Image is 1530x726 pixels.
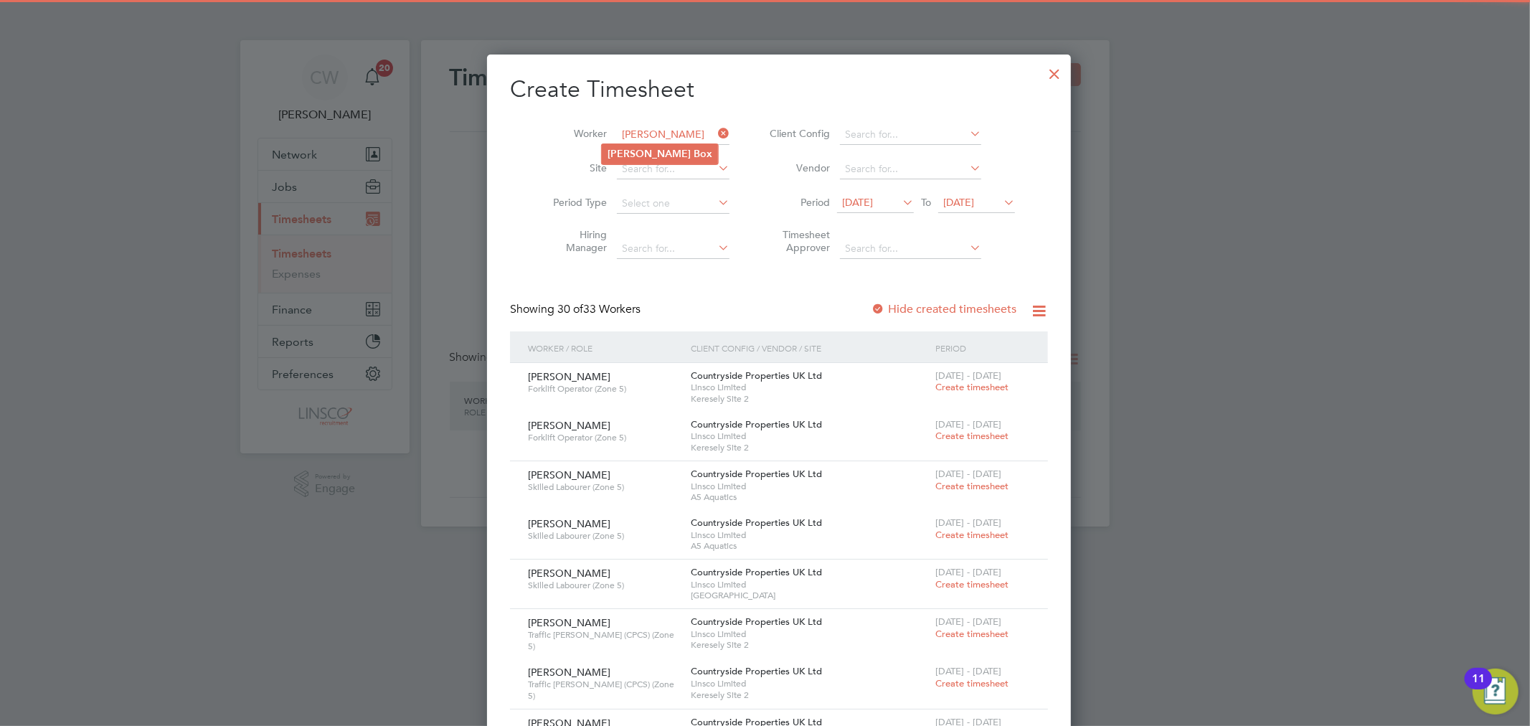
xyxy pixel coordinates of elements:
span: Create timesheet [935,578,1009,590]
span: Linsco Limited [691,430,928,442]
span: Countryside Properties UK Ltd [691,616,822,628]
span: Skilled Labourer (Zone 5) [528,481,680,493]
span: [PERSON_NAME] [528,419,610,432]
label: Period [765,196,830,209]
span: Linsco Limited [691,628,928,640]
span: [PERSON_NAME] [528,468,610,481]
span: A5 Aquatics [691,540,928,552]
span: [DATE] - [DATE] [935,468,1001,480]
span: Traffic [PERSON_NAME] (CPCS) (Zone 5) [528,679,680,701]
label: Period Type [542,196,607,209]
span: Create timesheet [935,529,1009,541]
div: Showing [510,302,643,317]
span: Forklift Operator (Zone 5) [528,383,680,395]
div: Client Config / Vendor / Site [687,331,932,364]
input: Search for... [840,239,981,259]
span: Countryside Properties UK Ltd [691,369,822,382]
label: Hiring Manager [542,228,607,254]
span: 33 Workers [557,302,641,316]
label: Hide created timesheets [871,302,1016,316]
span: Keresely Site 2 [691,393,928,405]
span: Create timesheet [935,430,1009,442]
span: [DATE] - [DATE] [935,616,1001,628]
span: Keresely Site 2 [691,639,928,651]
span: [GEOGRAPHIC_DATA] [691,590,928,601]
span: [PERSON_NAME] [528,370,610,383]
span: Linsco Limited [691,529,928,541]
span: To [917,193,935,212]
span: [PERSON_NAME] [528,567,610,580]
span: [DATE] [943,196,974,209]
span: Linsco Limited [691,481,928,492]
label: Site [542,161,607,174]
span: A5 Aquatics [691,491,928,503]
span: Countryside Properties UK Ltd [691,665,822,677]
input: Search for... [617,159,729,179]
span: [PERSON_NAME] [528,666,610,679]
span: Countryside Properties UK Ltd [691,418,822,430]
span: Linsco Limited [691,678,928,689]
span: Traffic [PERSON_NAME] (CPCS) (Zone 5) [528,629,680,651]
input: Search for... [617,125,729,145]
span: Create timesheet [935,480,1009,492]
input: Select one [617,194,729,214]
span: Keresely Site 2 [691,442,928,453]
b: Box [694,148,712,160]
label: Worker [542,127,607,140]
span: Skilled Labourer (Zone 5) [528,530,680,542]
b: [PERSON_NAME] [608,148,691,160]
span: Linsco Limited [691,579,928,590]
div: 11 [1472,679,1485,697]
span: Create timesheet [935,677,1009,689]
span: Keresely Site 2 [691,689,928,701]
h2: Create Timesheet [510,75,1048,105]
span: [PERSON_NAME] [528,616,610,629]
input: Search for... [840,125,981,145]
label: Timesheet Approver [765,228,830,254]
span: Skilled Labourer (Zone 5) [528,580,680,591]
span: [DATE] - [DATE] [935,369,1001,382]
span: Forklift Operator (Zone 5) [528,432,680,443]
span: Countryside Properties UK Ltd [691,566,822,578]
span: Create timesheet [935,628,1009,640]
input: Search for... [840,159,981,179]
div: Worker / Role [524,331,687,364]
span: Create timesheet [935,381,1009,393]
span: [DATE] - [DATE] [935,665,1001,677]
button: Open Resource Center, 11 new notifications [1473,669,1519,715]
span: Countryside Properties UK Ltd [691,468,822,480]
label: Vendor [765,161,830,174]
span: [PERSON_NAME] [528,517,610,530]
span: 30 of [557,302,583,316]
label: Client Config [765,127,830,140]
span: [DATE] - [DATE] [935,566,1001,578]
span: Countryside Properties UK Ltd [691,517,822,529]
span: [DATE] - [DATE] [935,517,1001,529]
span: [DATE] [842,196,873,209]
div: Period [932,331,1034,364]
input: Search for... [617,239,729,259]
span: [DATE] - [DATE] [935,418,1001,430]
span: Linsco Limited [691,382,928,393]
